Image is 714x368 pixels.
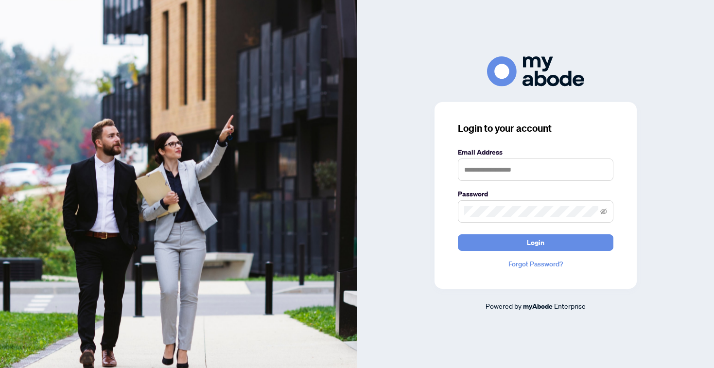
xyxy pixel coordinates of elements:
img: ma-logo [487,56,584,86]
label: Email Address [458,147,613,158]
a: myAbode [523,301,553,312]
a: Forgot Password? [458,259,613,269]
span: Powered by [486,301,522,310]
button: Login [458,234,613,251]
h3: Login to your account [458,122,613,135]
span: Enterprise [554,301,586,310]
span: eye-invisible [600,208,607,215]
label: Password [458,189,613,199]
span: Login [527,235,544,250]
